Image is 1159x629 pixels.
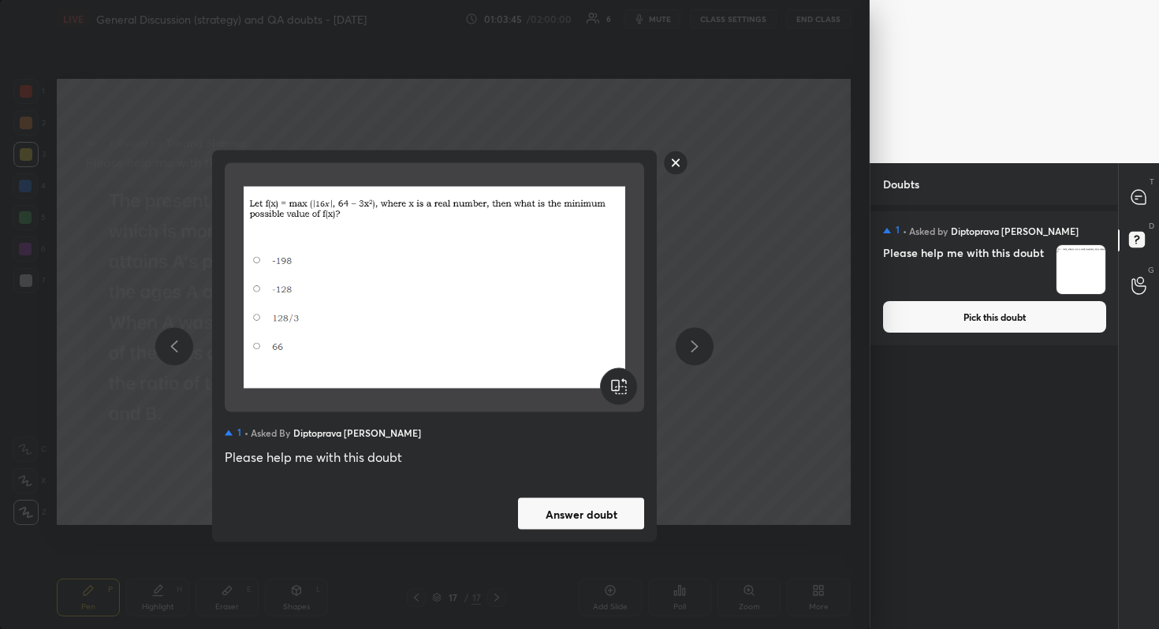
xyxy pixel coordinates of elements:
h5: Diptoprava [PERSON_NAME] [951,224,1079,238]
h5: • Asked by [903,224,948,238]
p: D [1149,220,1154,232]
p: G [1148,264,1154,276]
img: 17571403692V6DZE.png [244,169,625,406]
img: 17571403692V6DZE.png [1057,245,1105,294]
h5: • Asked by [244,425,290,441]
div: grid [870,205,1119,629]
div: Please help me with this doubt [225,448,644,467]
h5: Diptoprava [PERSON_NAME] [293,425,421,441]
p: Doubts [870,163,932,205]
h5: 1 [896,224,900,236]
h5: 1 [237,426,241,438]
button: Pick this doubt [883,301,1106,333]
p: T [1150,176,1154,188]
h4: Please help me with this doubt [883,244,1049,295]
button: Answer doubt [518,498,644,530]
